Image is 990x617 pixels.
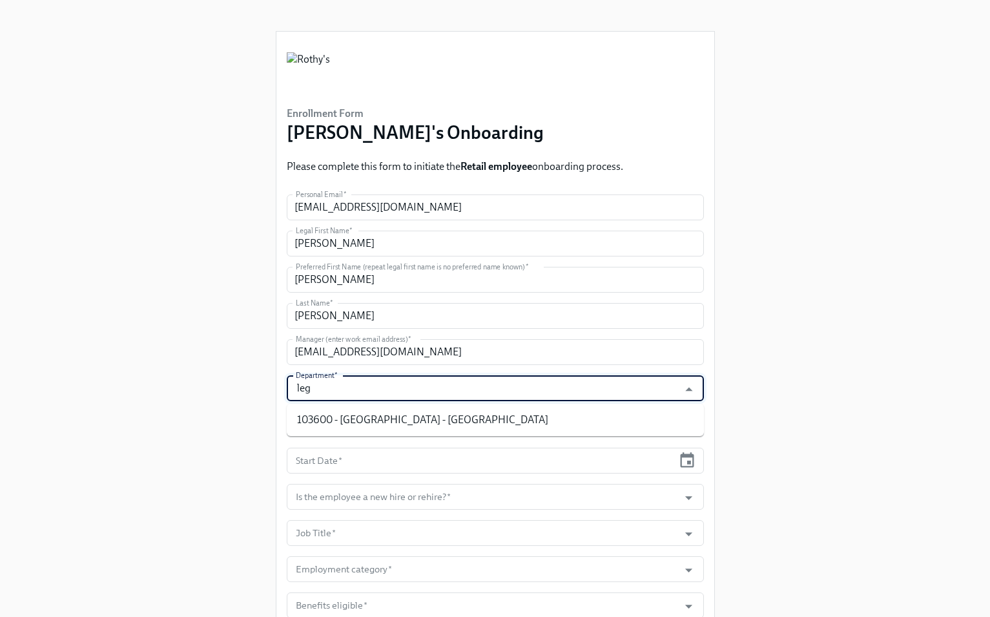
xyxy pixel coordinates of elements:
[287,448,674,474] input: MM/DD/YYYY
[287,52,330,91] img: Rothy's
[287,409,704,431] li: 103600 - [GEOGRAPHIC_DATA] - [GEOGRAPHIC_DATA]
[679,379,699,399] button: Close
[287,160,623,174] p: Please complete this form to initiate the onboarding process.
[679,560,699,580] button: Open
[679,524,699,544] button: Open
[679,596,699,616] button: Open
[287,121,544,144] h3: [PERSON_NAME]'s Onboarding
[460,160,532,173] strong: Retail employee
[287,107,544,121] h6: Enrollment Form
[679,488,699,508] button: Open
